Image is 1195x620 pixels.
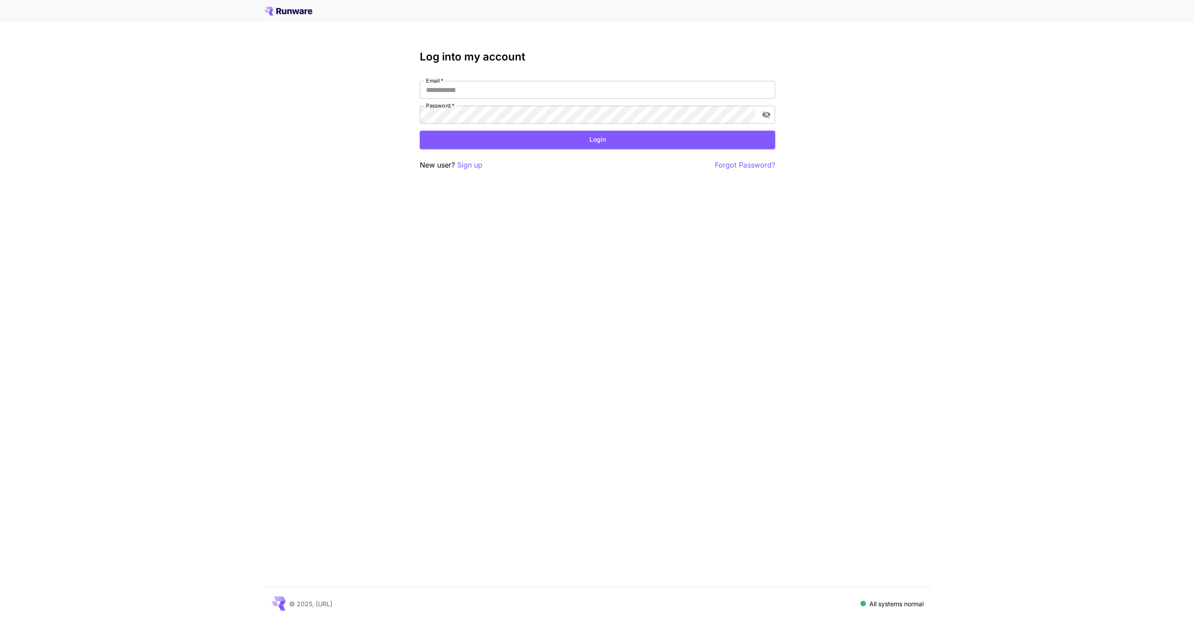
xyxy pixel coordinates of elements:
p: New user? [420,160,482,171]
label: Email [426,77,443,84]
button: toggle password visibility [758,107,774,123]
button: Sign up [457,160,482,171]
button: Forgot Password? [715,160,775,171]
h3: Log into my account [420,51,775,63]
p: All systems normal [869,599,924,608]
button: Login [420,131,775,149]
label: Password [426,102,454,109]
p: © 2025, [URL] [289,599,332,608]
